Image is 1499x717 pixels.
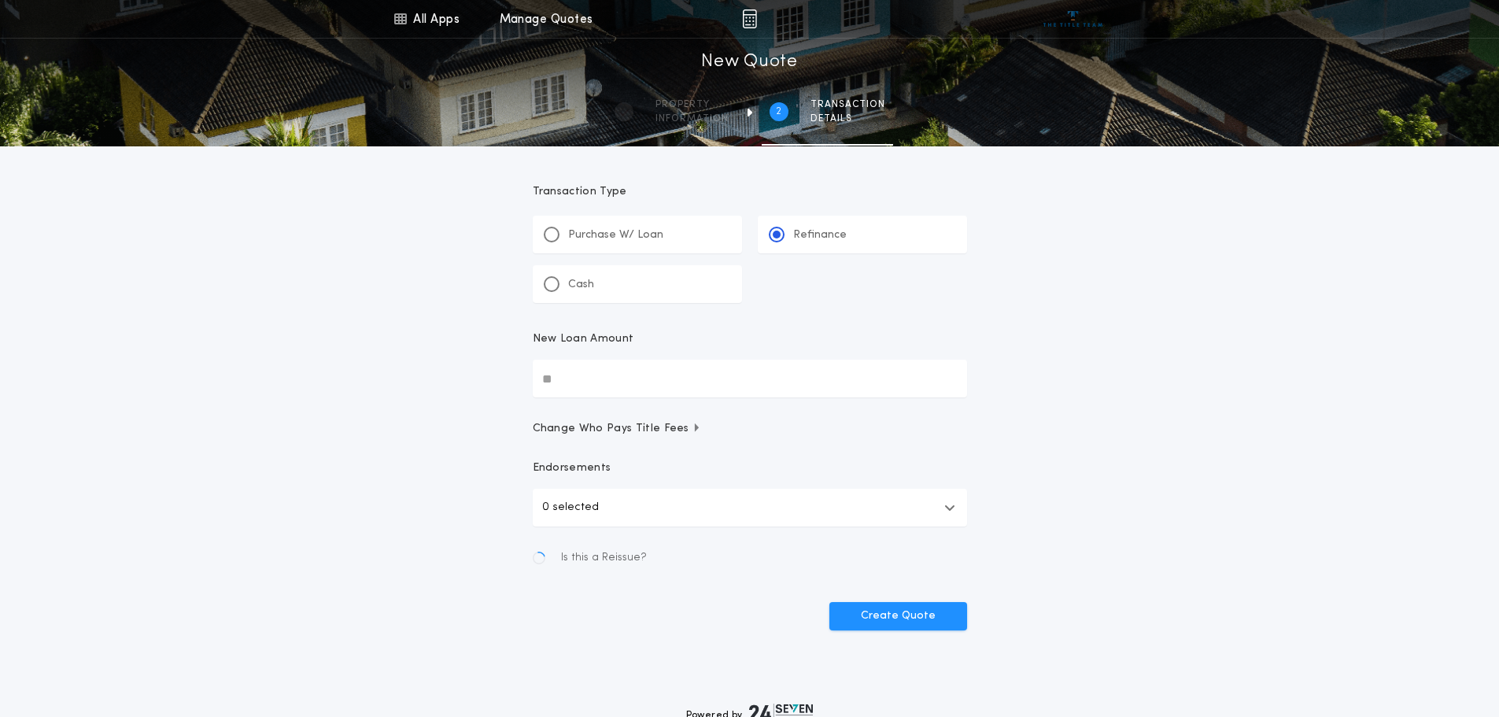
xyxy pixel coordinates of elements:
button: Create Quote [829,602,967,630]
p: Refinance [793,227,847,243]
input: New Loan Amount [533,360,967,397]
span: Change Who Pays Title Fees [533,421,702,437]
p: Cash [568,277,594,293]
button: 0 selected [533,489,967,527]
p: Transaction Type [533,184,967,200]
button: Change Who Pays Title Fees [533,421,967,437]
p: New Loan Amount [533,331,634,347]
img: vs-icon [1043,11,1102,27]
img: img [742,9,757,28]
span: Is this a Reissue? [561,550,647,566]
p: 0 selected [542,498,599,517]
span: information [655,113,729,125]
span: details [810,113,885,125]
p: Purchase W/ Loan [568,227,663,243]
h2: 2 [776,105,781,118]
p: Endorsements [533,460,967,476]
span: Property [655,98,729,111]
span: Transaction [810,98,885,111]
h1: New Quote [701,50,797,75]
